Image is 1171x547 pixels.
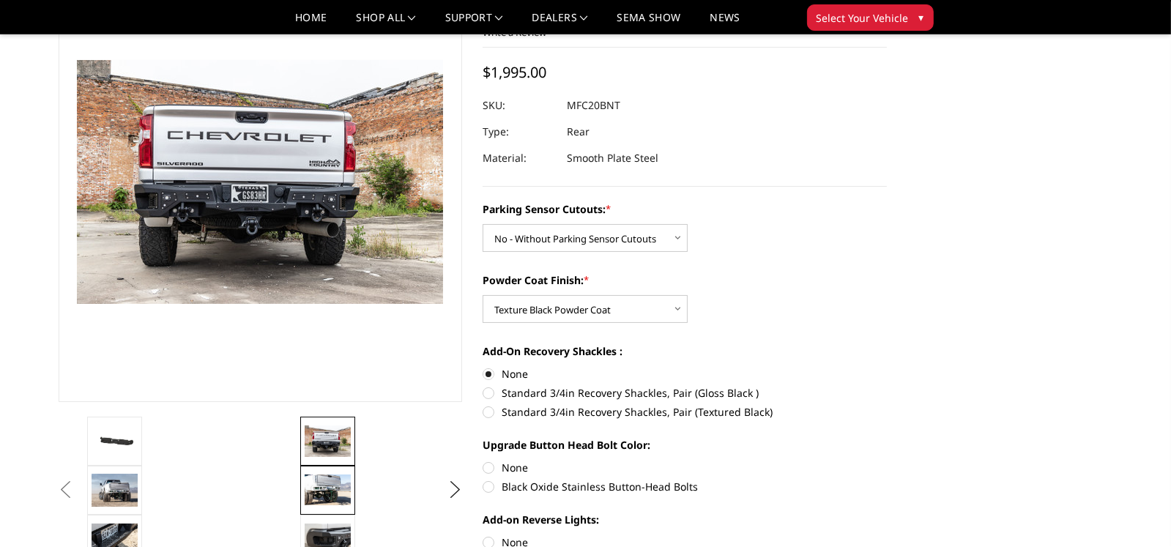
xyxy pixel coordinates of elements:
label: Powder Coat Finish: [483,272,887,288]
button: Previous [55,479,77,501]
label: Standard 3/4in Recovery Shackles, Pair (Gloss Black ) [483,385,887,401]
a: Support [445,12,503,34]
label: Add-on Reverse Lights: [483,512,887,527]
img: 2020-2025 Chevrolet / GMC 2500-3500 - Freedom Series - Rear Bumper [305,475,351,505]
a: Home [295,12,327,34]
a: Write a Review [483,26,546,39]
label: Upgrade Button Head Bolt Color: [483,437,887,453]
span: $1,995.00 [483,62,546,82]
label: Black Oxide Stainless Button-Head Bolts [483,479,887,494]
iframe: Chat Widget [1098,477,1171,547]
img: 2020-2025 Chevrolet / GMC 2500-3500 - Freedom Series - Rear Bumper [305,425,351,456]
dt: Type: [483,119,556,145]
label: Standard 3/4in Recovery Shackles, Pair (Textured Black) [483,404,887,420]
dt: SKU: [483,92,556,119]
dd: MFC20BNT [567,92,620,119]
a: News [710,12,740,34]
dd: Rear [567,119,590,145]
span: ▾ [919,10,924,25]
dt: Material: [483,145,556,171]
label: None [483,460,887,475]
span: Select Your Vehicle [817,10,909,26]
dd: Smooth Plate Steel [567,145,658,171]
label: Add-On Recovery Shackles : [483,343,887,359]
button: Select Your Vehicle [807,4,934,31]
button: Next [444,479,466,501]
label: None [483,366,887,382]
a: SEMA Show [617,12,680,34]
a: shop all [357,12,416,34]
label: Parking Sensor Cutouts: [483,201,887,217]
a: Dealers [532,12,588,34]
img: 2020-2025 Chevrolet / GMC 2500-3500 - Freedom Series - Rear Bumper [92,431,138,453]
img: 2020-2025 Chevrolet / GMC 2500-3500 - Freedom Series - Rear Bumper [92,474,138,506]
